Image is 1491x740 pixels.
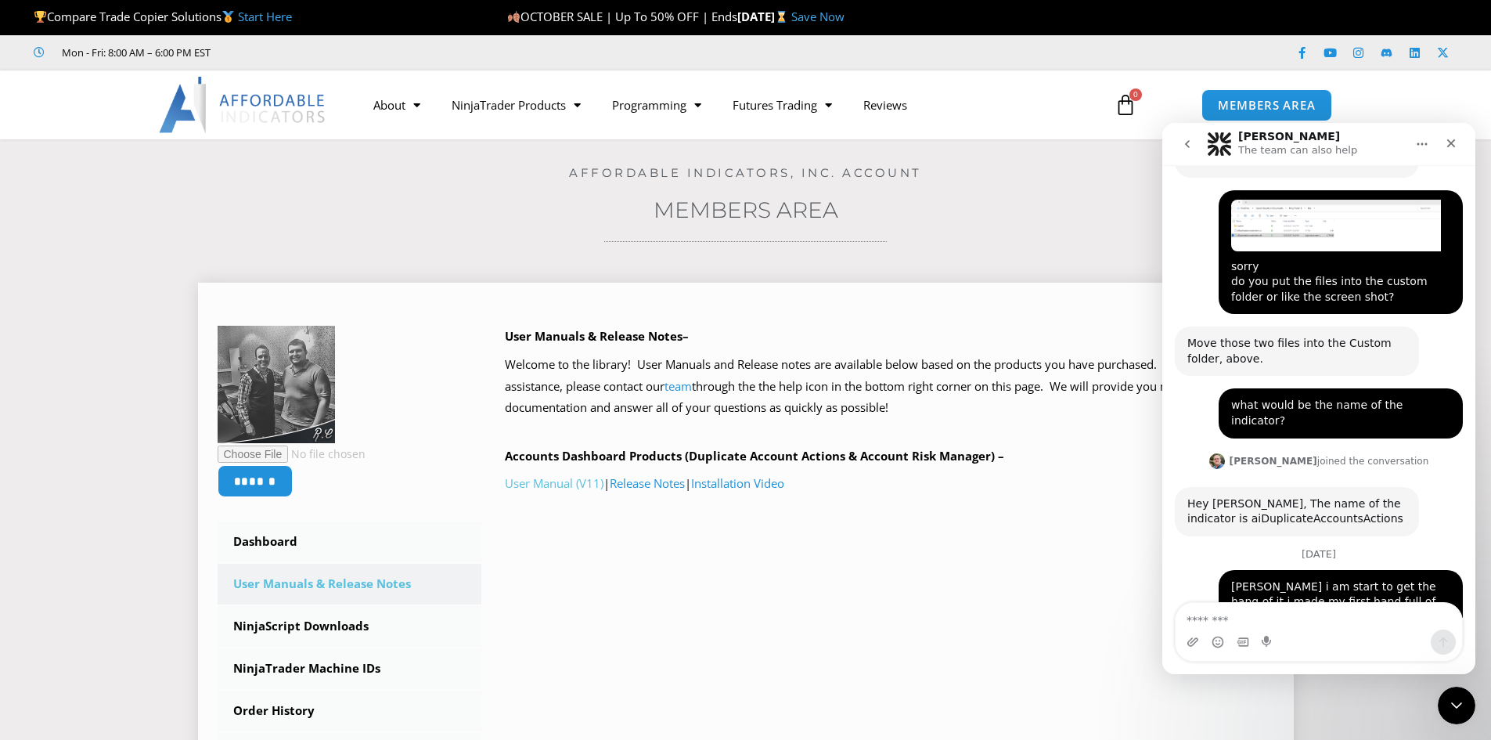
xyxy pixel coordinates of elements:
[596,87,717,123] a: Programming
[664,378,692,394] a: team
[238,9,292,24] a: Start Here
[508,11,520,23] img: 🍂
[13,447,301,555] div: Robert says…
[505,475,603,491] a: User Manual (V11)
[99,513,112,525] button: Start recording
[13,480,300,507] textarea: Message…
[56,447,301,543] div: [PERSON_NAME] i am start to get the hang of it i made my first hand full of trades. Can you help ...
[218,522,482,562] a: Dashboard
[691,475,784,491] a: Installation Video
[74,513,87,525] button: Gif picker
[791,9,845,24] a: Save Now
[24,513,37,525] button: Upload attachment
[776,11,787,23] img: ⌛
[358,87,436,123] a: About
[232,45,467,60] iframe: Customer reviews powered by Trustpilot
[218,606,482,647] a: NinjaScript Downloads
[436,87,596,123] a: NinjaTrader Products
[358,87,1097,123] nav: Menu
[218,326,335,443] img: 7a610d5e73564dd9e0be355181ea370efcbf951be3d593cbb011fd42724cde66
[222,11,234,23] img: 🥇
[505,448,1004,464] b: Accounts Dashboard Products (Duplicate Account Actions & Account Risk Manager) –
[569,165,922,180] a: Affordable Indicators, Inc. Account
[159,77,327,133] img: LogoAI | Affordable Indicators – NinjaTrader
[1091,82,1160,128] a: 0
[1162,123,1475,674] iframe: Intercom live chat
[49,513,62,525] button: Emoji picker
[505,328,689,344] b: User Manuals & Release Notes–
[505,354,1274,420] p: Welcome to the library! User Manuals and Release notes are available below based on the products ...
[1218,99,1316,111] span: MEMBERS AREA
[610,475,685,491] a: Release Notes
[654,197,838,223] a: Members Area
[218,648,482,689] a: NinjaTrader Machine IDs
[34,11,46,23] img: 🏆
[848,87,923,123] a: Reviews
[218,691,482,731] a: Order History
[737,9,791,24] strong: [DATE]
[218,564,482,605] a: User Manuals & Release Notes
[34,9,292,24] span: Compare Trade Copier Solutions
[268,507,294,532] button: Send a message…
[507,9,737,24] span: OCTOBER SALE | Up To 50% OFF | Ends
[505,473,1274,495] p: | |
[1438,687,1475,724] iframe: Intercom live chat
[1201,89,1332,121] a: MEMBERS AREA
[69,457,288,533] div: [PERSON_NAME] i am start to get the hang of it i made my first hand full of trades. Can you help ...
[1129,88,1142,101] span: 0
[58,43,211,62] span: Mon - Fri: 8:00 AM – 6:00 PM EST
[717,87,848,123] a: Futures Trading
